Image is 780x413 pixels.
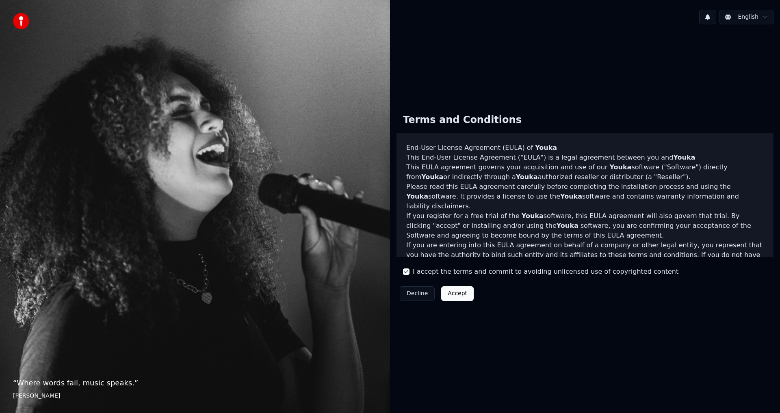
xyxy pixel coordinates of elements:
[406,192,428,200] span: Youka
[13,392,377,400] footer: [PERSON_NAME]
[413,267,678,277] label: I accept the terms and commit to avoiding unlicensed use of copyrighted content
[406,240,764,279] p: If you are entering into this EULA agreement on behalf of a company or other legal entity, you re...
[560,192,582,200] span: Youka
[13,377,377,389] p: “ Where words fail, music speaks. ”
[406,211,764,240] p: If you register for a free trial of the software, this EULA agreement will also govern that trial...
[522,212,544,220] span: Youka
[406,143,764,153] h3: End-User License Agreement (EULA) of
[421,173,443,181] span: Youka
[406,153,764,162] p: This End-User License Agreement ("EULA") is a legal agreement between you and
[13,13,29,29] img: youka
[441,286,474,301] button: Accept
[609,163,631,171] span: Youka
[396,107,528,133] div: Terms and Conditions
[673,154,695,161] span: Youka
[406,162,764,182] p: This EULA agreement governs your acquisition and use of our software ("Software") directly from o...
[400,286,435,301] button: Decline
[406,182,764,211] p: Please read this EULA agreement carefully before completing the installation process and using th...
[516,173,538,181] span: Youka
[557,222,578,229] span: Youka
[535,144,557,151] span: Youka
